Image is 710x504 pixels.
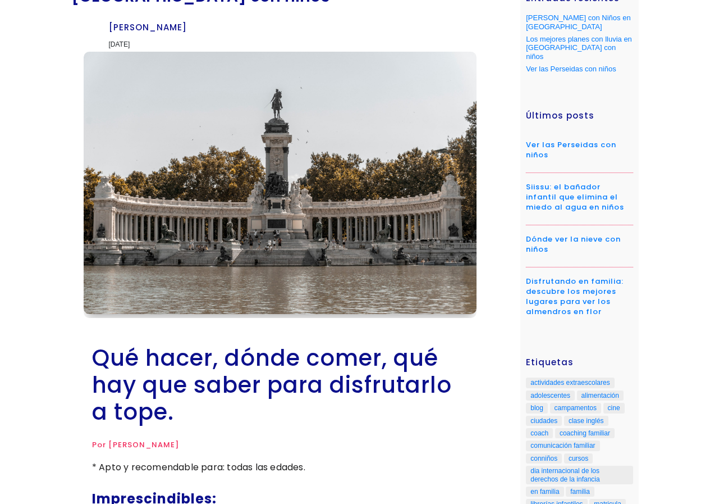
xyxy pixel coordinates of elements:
[526,403,548,413] a: blog (2 elementos)
[550,403,601,413] a: campamentos (3 elementos)
[109,43,265,47] div: [DATE]
[526,416,562,426] a: ciudades (4 elementos)
[526,441,599,451] a: comunicación familiar (4 elementos)
[526,428,553,438] a: coach (3 elementos)
[526,391,575,401] a: adolescentes (2 elementos)
[84,52,477,314] img: Parque del Retiro
[526,378,614,388] a: actividades extraescolares (3 elementos)
[555,428,615,438] a: coaching familiar (3 elementos)
[564,453,593,464] a: cursos (2 elementos)
[92,344,469,428] h1: Qué hacer, dónde comer, qué hay que saber para disfrutarlo a tope.
[566,487,594,497] a: familia (3 elementos)
[564,416,608,426] a: clase inglés (3 elementos)
[526,357,633,373] h4: Etiquetas
[526,35,632,61] a: Los mejores planes con lluvia en [GEOGRAPHIC_DATA] con niños
[526,453,562,464] a: conniños (15 elementos)
[526,65,616,73] a: Ver las Perseidas con niños
[526,487,564,497] a: en familia (5 elementos)
[526,276,624,317] a: Disfrutando en familia: descubre los mejores lugares para ver los almendros en flor
[92,462,469,483] p: * Apto y recomendable para: todas las edades.
[526,111,633,126] h4: Últimos posts
[109,21,187,33] span: [PERSON_NAME]
[526,139,616,160] a: Ver las Perseidas con niños
[577,391,624,401] a: alimentación (8 elementos)
[526,13,630,31] a: [PERSON_NAME] con Niños en [GEOGRAPHIC_DATA]
[603,403,625,413] a: cine (2 elementos)
[92,439,179,450] span: Por [PERSON_NAME]
[526,466,633,484] a: dia internacional de los derechos de la infancia (4 elementos)
[526,234,621,255] a: Dónde ver la nieve con niños
[526,181,624,212] a: Siissu: el bañador infantil que elimina el miedo al agua en niños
